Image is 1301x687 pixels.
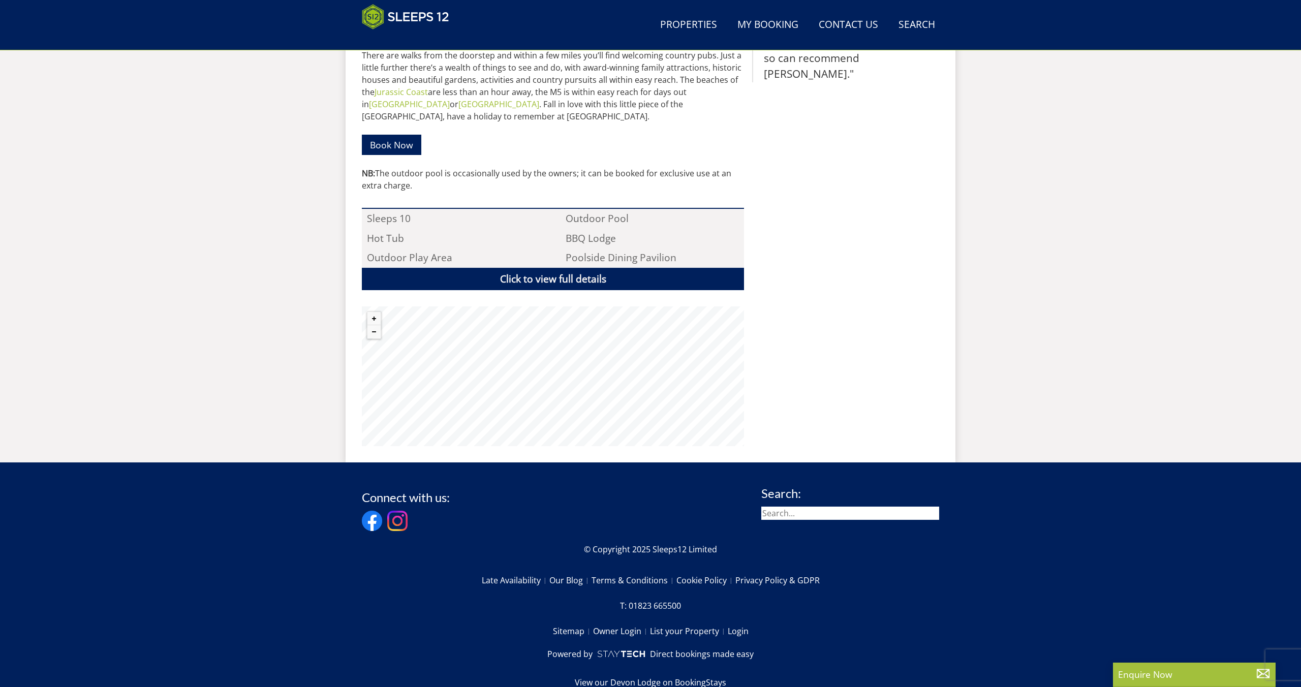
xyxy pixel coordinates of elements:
[482,572,549,589] a: Late Availability
[735,572,820,589] a: Privacy Policy & GDPR
[676,572,735,589] a: Cookie Policy
[1118,668,1271,681] p: Enquire Now
[362,543,939,555] p: © Copyright 2025 Sleeps12 Limited
[553,622,593,640] a: Sitemap
[561,229,744,248] li: BBQ Lodge
[362,135,421,154] a: Book Now
[375,86,428,98] a: Jurassic Coast
[362,511,382,531] img: Facebook
[593,622,650,640] a: Owner Login
[458,99,539,110] a: [GEOGRAPHIC_DATA]
[357,36,463,44] iframe: Customer reviews powered by Trustpilot
[597,648,645,660] img: scrumpy.png
[362,229,545,248] li: Hot Tub
[815,14,882,37] a: Contact Us
[592,572,676,589] a: Terms & Conditions
[362,167,744,192] p: The outdoor pool is occasionally used by the owners; it can be booked for exclusive use at an ext...
[362,268,744,291] a: Click to view full details
[362,209,545,228] li: Sleeps 10
[561,209,744,228] li: Outdoor Pool
[362,248,545,267] li: Outdoor Play Area
[761,487,939,500] h3: Search:
[367,325,381,338] button: Zoom out
[362,168,375,179] strong: NB:
[547,648,753,660] a: Powered byDirect bookings made easy
[362,306,744,446] canvas: Map
[894,14,939,37] a: Search
[367,312,381,325] button: Zoom in
[728,622,749,640] a: Login
[656,14,721,37] a: Properties
[362,491,450,504] h3: Connect with us:
[362,4,449,29] img: Sleeps 12
[369,99,450,110] a: [GEOGRAPHIC_DATA]
[650,622,728,640] a: List your Property
[761,507,939,520] input: Search...
[733,14,802,37] a: My Booking
[549,572,592,589] a: Our Blog
[620,597,681,614] a: T: 01823 665500
[387,511,408,531] img: Instagram
[561,248,744,267] li: Poolside Dining Pavilion
[362,49,744,122] p: There are walks from the doorstep and within a few miles you’ll find welcoming country pubs. Just...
